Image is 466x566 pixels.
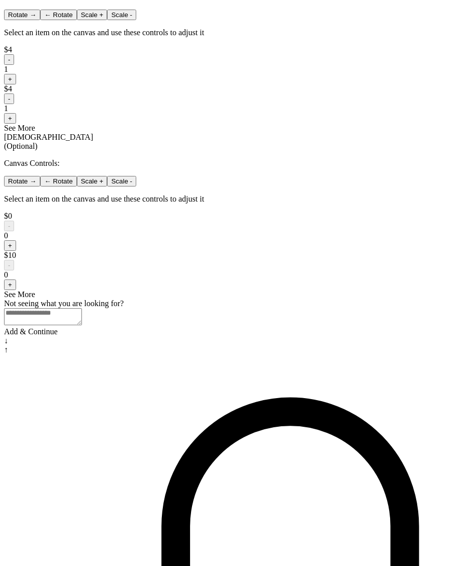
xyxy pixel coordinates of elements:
[4,279,16,290] button: +
[4,54,14,65] button: -
[4,290,462,299] div: See More
[4,45,462,54] div: $4
[4,159,462,168] p: Canvas Controls:
[4,104,462,113] div: 1
[4,327,462,336] div: Add & Continue
[40,176,76,186] button: ← Rotate
[4,176,40,186] button: Rotate →
[77,10,108,20] button: Scale +
[4,336,8,345] span: ↓
[4,212,462,221] div: $0
[4,231,462,240] div: 0
[4,260,14,270] button: -
[4,74,16,84] button: +
[107,176,136,186] button: Scale -
[4,142,462,151] div: (Optional)
[4,345,8,354] span: ↑
[107,10,136,20] button: Scale -
[4,93,14,104] button: -
[4,124,462,133] div: See More
[40,10,76,20] button: ← Rotate
[77,176,108,186] button: Scale +
[4,28,462,37] p: Select an item on the canvas and use these controls to adjust it
[4,251,462,260] div: $10
[4,133,462,151] div: [DEMOGRAPHIC_DATA]
[4,10,40,20] button: Rotate →
[4,299,462,308] div: Not seeing what you are looking for?
[4,65,462,74] div: 1
[4,113,16,124] button: +
[4,221,14,231] button: -
[4,84,462,93] div: $4
[4,240,16,251] button: +
[4,195,462,204] p: Select an item on the canvas and use these controls to adjust it
[4,270,462,279] div: 0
